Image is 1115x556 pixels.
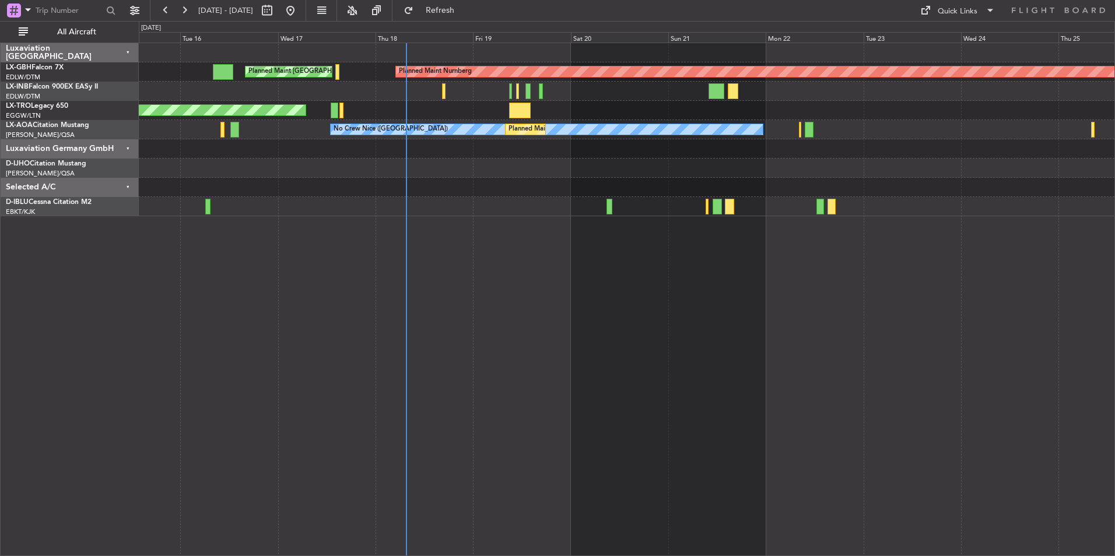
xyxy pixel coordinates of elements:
span: Refresh [416,6,465,15]
a: LX-INBFalcon 900EX EASy II [6,83,98,90]
a: D-IBLUCessna Citation M2 [6,199,92,206]
div: Wed 24 [961,32,1058,43]
span: D-IJHO [6,160,30,167]
span: LX-INB [6,83,29,90]
span: D-IBLU [6,199,29,206]
div: No Crew Nice ([GEOGRAPHIC_DATA]) [334,121,448,138]
span: [DATE] - [DATE] [198,5,253,16]
div: Tue 16 [180,32,278,43]
a: LX-TROLegacy 650 [6,103,68,110]
div: Wed 17 [278,32,376,43]
button: All Aircraft [13,23,127,41]
span: LX-TRO [6,103,31,110]
a: EDLW/DTM [6,73,40,82]
div: Quick Links [938,6,977,17]
button: Refresh [398,1,468,20]
div: Tue 23 [864,32,961,43]
input: Trip Number [36,2,103,19]
div: Mon 22 [766,32,863,43]
button: Quick Links [914,1,1001,20]
a: LX-AOACitation Mustang [6,122,89,129]
a: EBKT/KJK [6,207,35,216]
div: Planned Maint Nurnberg [399,63,472,80]
a: EGGW/LTN [6,111,41,120]
a: [PERSON_NAME]/QSA [6,131,75,139]
div: Sat 20 [571,32,668,43]
a: EDLW/DTM [6,92,40,101]
span: LX-GBH [6,64,31,71]
span: LX-AOA [6,122,33,129]
a: LX-GBHFalcon 7X [6,64,64,71]
div: Planned Maint Nice ([GEOGRAPHIC_DATA]) [509,121,639,138]
a: [PERSON_NAME]/QSA [6,169,75,178]
div: Fri 19 [473,32,570,43]
span: All Aircraft [30,28,123,36]
div: Sun 21 [668,32,766,43]
div: Planned Maint [GEOGRAPHIC_DATA] ([GEOGRAPHIC_DATA]) [248,63,432,80]
div: [DATE] [141,23,161,33]
a: D-IJHOCitation Mustang [6,160,86,167]
div: Thu 18 [376,32,473,43]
